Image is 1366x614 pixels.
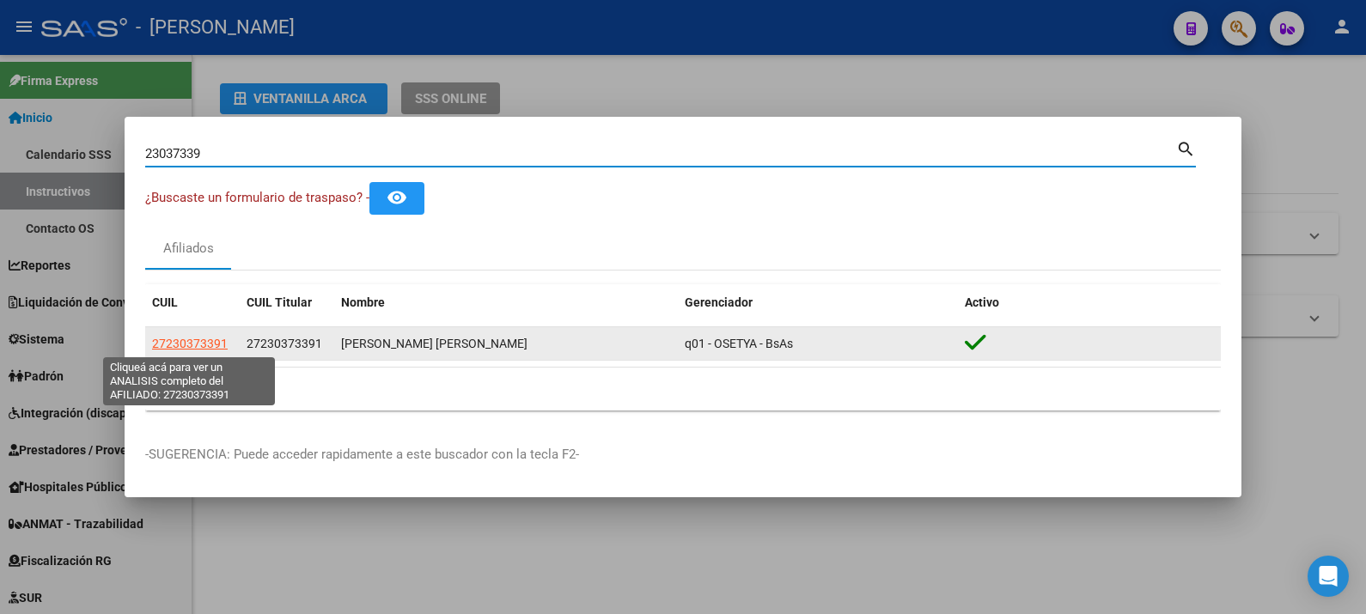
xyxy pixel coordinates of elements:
span: Nombre [341,295,385,309]
span: CUIL [152,295,178,309]
datatable-header-cell: Gerenciador [678,284,958,321]
div: Afiliados [163,239,214,258]
mat-icon: remove_red_eye [387,187,407,208]
div: 1 total [145,368,1221,410]
span: CUIL Titular [247,295,312,309]
div: Open Intercom Messenger [1308,556,1349,597]
datatable-header-cell: CUIL [145,284,240,321]
span: q01 - OSETYA - BsAs [685,337,793,350]
span: ¿Buscaste un formulario de traspaso? - [145,190,369,205]
mat-icon: search [1176,137,1196,158]
datatable-header-cell: CUIL Titular [240,284,334,321]
datatable-header-cell: Nombre [334,284,678,321]
p: -SUGERENCIA: Puede acceder rapidamente a este buscador con la tecla F2- [145,445,1221,465]
span: 27230373391 [152,337,228,350]
span: Gerenciador [685,295,753,309]
span: 27230373391 [247,337,322,350]
div: [PERSON_NAME] [PERSON_NAME] [341,334,671,354]
span: Activo [965,295,999,309]
datatable-header-cell: Activo [958,284,1221,321]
